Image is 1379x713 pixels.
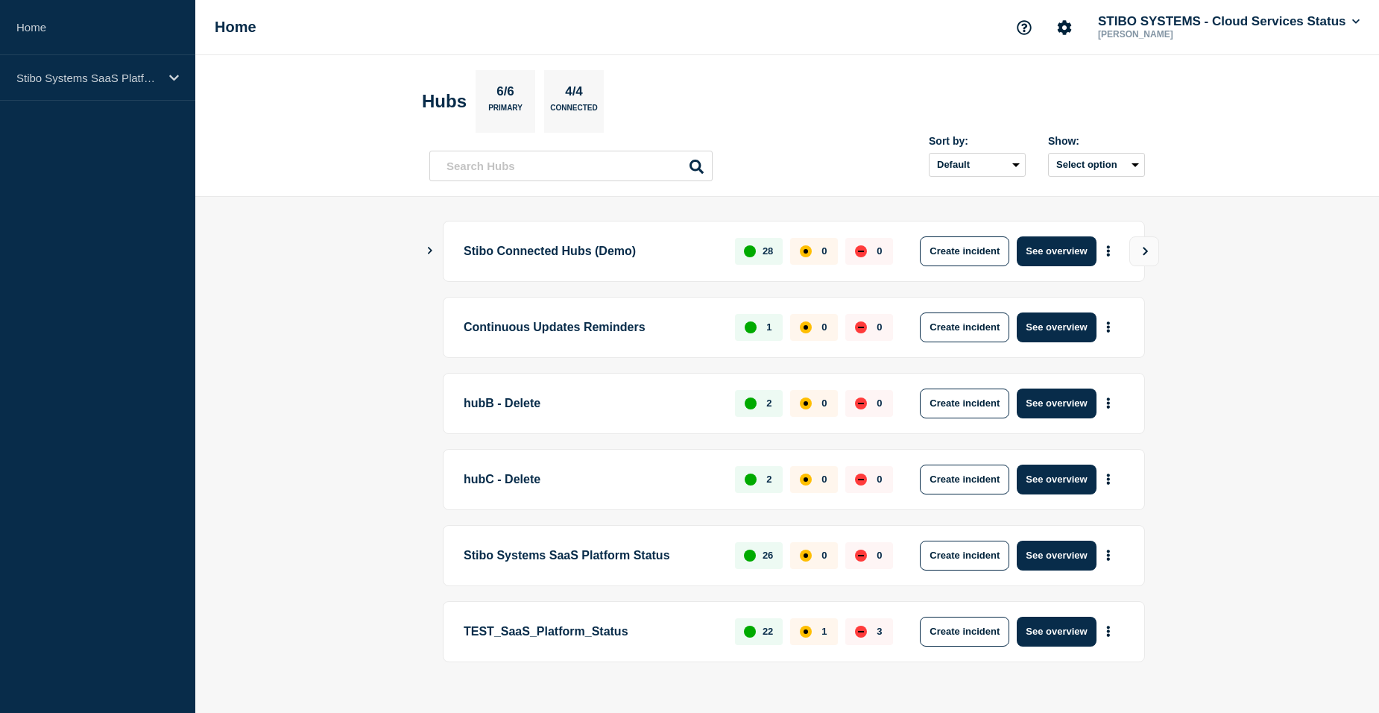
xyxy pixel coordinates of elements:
[800,550,812,562] div: affected
[877,550,882,561] p: 0
[920,312,1009,342] button: Create incident
[464,312,718,342] p: Continuous Updates Reminders
[821,245,827,257] p: 0
[1017,236,1096,266] button: See overview
[766,474,771,485] p: 2
[422,91,467,112] h2: Hubs
[426,245,434,257] button: Show Connected Hubs
[800,474,812,486] div: affected
[1049,12,1080,43] button: Account settings
[464,541,718,571] p: Stibo Systems SaaS Platform Status
[821,626,827,637] p: 1
[1095,14,1363,29] button: STIBO SYSTEMS - Cloud Services Status
[215,19,256,36] h1: Home
[1099,237,1118,265] button: More actions
[744,626,756,638] div: up
[920,236,1009,266] button: Create incident
[855,550,867,562] div: down
[1099,465,1118,493] button: More actions
[800,321,812,333] div: affected
[800,626,812,638] div: affected
[855,321,867,333] div: down
[763,550,773,561] p: 26
[745,398,757,409] div: up
[766,398,771,409] p: 2
[855,398,867,409] div: down
[464,236,718,266] p: Stibo Connected Hubs (Demo)
[800,398,812,409] div: affected
[855,245,867,257] div: down
[920,389,1009,418] button: Create incident
[491,84,520,104] p: 6/6
[855,474,867,486] div: down
[488,104,523,119] p: Primary
[1017,312,1096,342] button: See overview
[745,474,757,486] div: up
[1099,313,1118,341] button: More actions
[1017,465,1096,494] button: See overview
[560,84,589,104] p: 4/4
[763,626,773,637] p: 22
[929,153,1026,177] select: Sort by
[821,474,827,485] p: 0
[1129,236,1159,266] button: View
[821,550,827,561] p: 0
[877,398,882,409] p: 0
[16,72,160,84] p: Stibo Systems SaaS Platform Status
[744,245,756,257] div: up
[1099,618,1118,645] button: More actions
[821,321,827,333] p: 0
[763,245,773,257] p: 28
[877,321,882,333] p: 0
[1017,617,1096,647] button: See overview
[1095,29,1250,40] p: [PERSON_NAME]
[1048,135,1145,147] div: Show:
[877,474,882,485] p: 0
[800,245,812,257] div: affected
[550,104,597,119] p: Connected
[745,321,757,333] div: up
[929,135,1026,147] div: Sort by:
[464,617,718,647] p: TEST_SaaS_Platform_Status
[855,626,867,638] div: down
[766,321,771,333] p: 1
[920,617,1009,647] button: Create incident
[1099,389,1118,417] button: More actions
[821,398,827,409] p: 0
[464,465,718,494] p: hubC - Delete
[920,465,1009,494] button: Create incident
[429,151,713,181] input: Search Hubs
[744,550,756,562] div: up
[920,541,1009,571] button: Create incident
[464,389,718,418] p: hubB - Delete
[1017,389,1096,418] button: See overview
[877,626,882,637] p: 3
[877,245,882,257] p: 0
[1017,541,1096,571] button: See overview
[1099,541,1118,569] button: More actions
[1009,12,1040,43] button: Support
[1048,153,1145,177] button: Select option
